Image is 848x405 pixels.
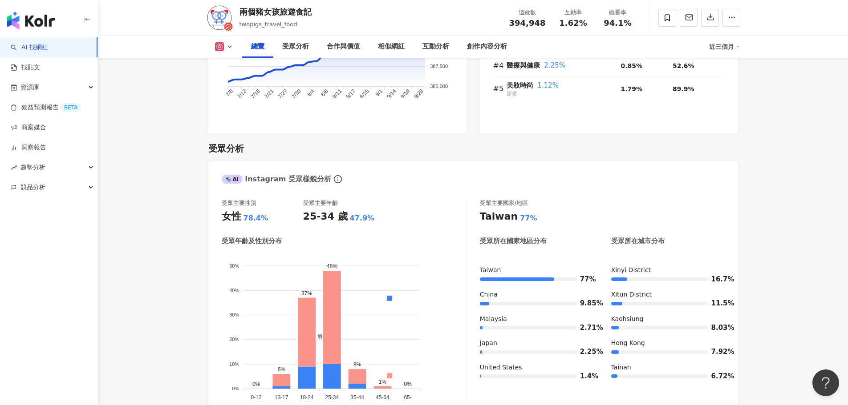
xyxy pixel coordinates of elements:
[11,103,81,112] a: 效益預測報告BETA
[430,84,448,89] tspan: 385,000
[480,363,593,372] div: United States
[325,395,339,401] tspan: 25-34
[480,237,547,246] div: 受眾所在國家地區分布
[251,395,261,401] tspan: 0-12
[331,88,343,100] tspan: 8/11
[11,123,46,132] a: 商案媒合
[374,88,384,98] tspan: 9/1
[537,81,559,89] span: 1.12%
[480,210,518,224] div: Taiwan
[358,88,370,100] tspan: 8/25
[11,164,17,171] span: rise
[239,21,297,28] span: twopigs_travel_food
[430,64,448,69] tspan: 387,500
[509,8,546,17] div: 追蹤數
[290,88,302,100] tspan: 7/30
[480,266,593,275] div: Taiwan
[229,337,239,342] tspan: 20%
[580,325,593,331] span: 2.71%
[222,237,282,246] div: 受眾年齡及性別分布
[611,363,725,372] div: Tainan
[300,395,313,401] tspan: 18-24
[711,373,725,380] span: 6.72%
[711,349,725,355] span: 7.92%
[350,395,364,401] tspan: 35-44
[812,369,839,396] iframe: Help Scout Beacon - Open
[276,88,288,100] tspan: 7/27
[249,88,261,100] tspan: 7/18
[376,395,390,401] tspan: 45-64
[20,157,45,177] span: 趨勢分析
[208,142,244,155] div: 受眾分析
[559,19,587,28] span: 1.62%
[611,237,665,246] div: 受眾所在城市分布
[378,41,405,52] div: 相似網紅
[243,213,268,223] div: 78.4%
[493,60,507,71] div: #4
[711,300,725,307] span: 11.5%
[580,373,593,380] span: 1.4%
[229,263,239,269] tspan: 50%
[327,41,360,52] div: 合作與價值
[507,81,533,89] span: 美妝時尚
[306,88,316,98] tspan: 8/4
[320,88,329,98] tspan: 8/8
[229,313,239,318] tspan: 30%
[232,386,239,391] tspan: 0%
[621,62,643,69] span: 0.85%
[239,6,312,17] div: 兩個豬女孩旅遊食記
[673,85,694,92] span: 89.9%
[413,88,425,100] tspan: 9/28
[480,199,528,207] div: 受眾主要國家/地區
[350,213,375,223] div: 47.9%
[611,315,725,324] div: Kaohsiung
[20,177,45,197] span: 競品分析
[611,339,725,348] div: Hong Kong
[480,339,593,348] div: Japan
[604,19,631,28] span: 94.1%
[222,199,256,207] div: 受眾主要性別
[20,77,39,97] span: 資源庫
[711,325,725,331] span: 8.03%
[711,276,725,283] span: 16.7%
[229,361,239,367] tspan: 10%
[507,91,517,97] span: 穿搭
[580,349,593,355] span: 2.25%
[611,266,725,275] div: Xinyi District
[345,88,357,100] tspan: 8/17
[480,290,593,299] div: China
[580,276,593,283] span: 77%
[222,210,241,224] div: 女性
[601,8,635,17] div: 觀看率
[509,18,546,28] span: 394,948
[467,41,507,52] div: 創作內容分析
[673,62,694,69] span: 52.6%
[251,41,264,52] div: 總覽
[507,61,540,69] span: 醫療與健康
[11,43,48,52] a: searchAI 找網紅
[236,88,248,100] tspan: 7/13
[544,61,565,69] span: 2.25%
[556,8,590,17] div: 互動率
[222,174,331,184] div: Instagram 受眾樣貌分析
[493,83,507,94] div: #5
[303,199,338,207] div: 受眾主要年齡
[11,143,46,152] a: 洞察報告
[422,41,449,52] div: 互動分析
[611,290,725,299] div: Xitun District
[621,85,643,92] span: 1.79%
[224,88,234,98] tspan: 7/8
[311,334,328,341] span: 男性
[282,41,309,52] div: 受眾分析
[480,315,593,324] div: Malaysia
[229,288,239,293] tspan: 40%
[7,12,55,29] img: logo
[333,174,343,184] span: info-circle
[222,175,243,184] div: AI
[11,63,40,72] a: 找貼文
[275,395,288,401] tspan: 13-17
[399,88,411,100] tspan: 9/16
[520,213,537,223] div: 77%
[385,88,398,100] tspan: 9/14
[263,88,275,100] tspan: 7/21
